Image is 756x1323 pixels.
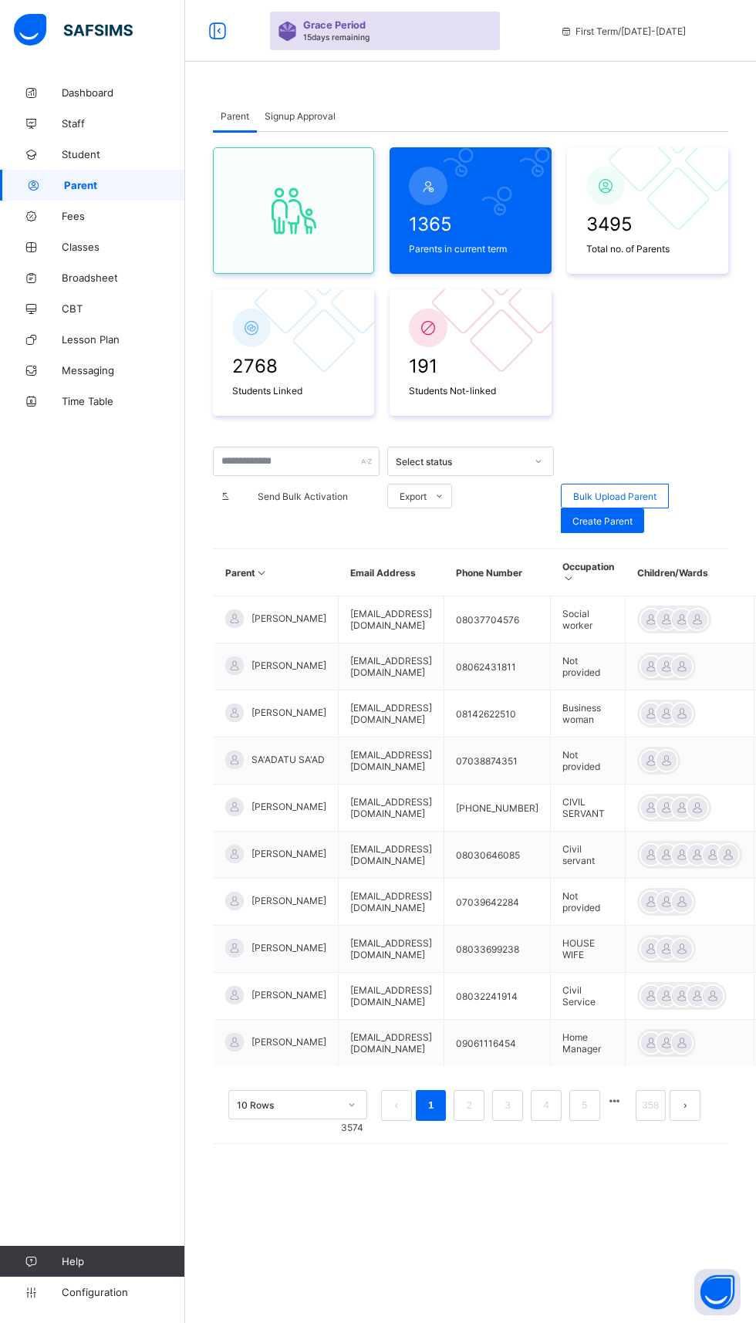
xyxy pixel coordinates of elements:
img: safsims [14,14,133,46]
span: 191 [409,355,532,377]
img: sticker-purple.71386a28dfed39d6af7621340158ba97.svg [278,22,297,41]
span: [PERSON_NAME] [251,1036,326,1048]
span: [PERSON_NAME] [251,801,326,812]
a: 358 [638,1095,664,1115]
button: prev page [381,1090,412,1121]
td: Not provided [551,879,626,926]
td: Not provided [551,643,626,690]
th: Children/Wards [626,549,754,596]
span: Time Table [62,395,185,407]
td: [EMAIL_ADDRESS][DOMAIN_NAME] [339,973,444,1020]
td: 08037704576 [444,596,551,643]
li: 358 [636,1090,667,1121]
td: 08033699238 [444,926,551,973]
span: Dashboard [62,86,185,99]
th: Phone Number [444,549,551,596]
a: 3 [501,1095,515,1115]
button: Open asap [694,1269,741,1315]
span: Send Bulk Activation [238,491,368,502]
span: 1365 [409,213,532,235]
span: Classes [62,241,185,253]
li: 5 [569,1090,600,1121]
td: [EMAIL_ADDRESS][DOMAIN_NAME] [339,1020,444,1067]
span: Configuration [62,1286,184,1298]
a: 5 [577,1095,592,1115]
a: 1 [424,1095,438,1115]
td: Civil servant [551,832,626,879]
td: Social worker [551,596,626,643]
li: 4 [531,1090,562,1121]
td: [EMAIL_ADDRESS][DOMAIN_NAME] [339,832,444,879]
span: [PERSON_NAME] [251,942,326,953]
a: 2 [462,1095,477,1115]
td: 07039642284 [444,879,551,926]
span: Help [62,1255,184,1267]
span: Parents in current term [409,243,532,255]
span: Parent [221,110,249,122]
td: Civil Service [551,973,626,1020]
td: 08142622510 [444,690,551,737]
th: Parent [214,549,339,596]
span: Grace Period [303,19,366,31]
td: [EMAIL_ADDRESS][DOMAIN_NAME] [339,737,444,785]
td: 07038874351 [444,737,551,785]
span: Signup Approval [265,110,336,122]
span: Messaging [62,364,185,376]
td: 09061116454 [444,1020,551,1067]
td: Home Manager [551,1020,626,1067]
span: Lesson Plan [62,333,185,346]
span: Bulk Upload Parent [573,491,656,502]
span: 3495 [586,213,709,235]
td: [EMAIL_ADDRESS][DOMAIN_NAME] [339,690,444,737]
div: 10 Rows [237,1099,339,1111]
td: Not provided [551,737,626,785]
li: 上一页 [381,1090,412,1121]
a: 4 [538,1095,553,1115]
span: [PERSON_NAME] [251,848,326,859]
span: SA'ADATU SA'AD [251,754,325,765]
td: [PHONE_NUMBER] [444,785,551,832]
li: 下一页 [670,1090,700,1121]
td: 08030646085 [444,832,551,879]
span: CBT [62,302,185,315]
td: 08062431811 [444,643,551,690]
span: [PERSON_NAME] [251,707,326,718]
span: Export [400,491,427,502]
td: HOUSE WIFE [551,926,626,973]
span: 2768 [232,355,355,377]
td: CIVIL SERVANT [551,785,626,832]
span: Student [62,148,185,160]
li: 1 [416,1090,447,1121]
span: 15 days remaining [303,32,370,42]
th: Email Address [339,549,444,596]
td: [EMAIL_ADDRESS][DOMAIN_NAME] [339,643,444,690]
i: Sort in Ascending Order [562,572,575,584]
span: session/term information [560,25,686,37]
li: 3 [492,1090,523,1121]
span: [PERSON_NAME] [251,989,326,1001]
span: Create Parent [572,515,633,527]
button: next page [670,1090,700,1121]
span: Total no. of Parents [586,243,709,255]
span: [PERSON_NAME] [251,660,326,671]
div: Select status [396,456,525,467]
td: [EMAIL_ADDRESS][DOMAIN_NAME] [339,596,444,643]
span: Staff [62,117,185,130]
span: Fees [62,210,185,222]
span: [PERSON_NAME] [251,895,326,906]
td: 08032241914 [444,973,551,1020]
span: Parent [64,179,185,191]
span: [PERSON_NAME] [251,613,326,624]
span: Students Not-linked [409,385,532,397]
span: Broadsheet [62,272,185,284]
i: Sort in Ascending Order [255,567,268,579]
th: Occupation [551,549,626,596]
span: Students Linked [232,385,355,397]
li: 2 [454,1090,484,1121]
td: [EMAIL_ADDRESS][DOMAIN_NAME] [339,926,444,973]
li: 向后 5 页 [604,1090,626,1112]
td: [EMAIL_ADDRESS][DOMAIN_NAME] [339,785,444,832]
td: [EMAIL_ADDRESS][DOMAIN_NAME] [339,879,444,926]
td: Business woman [551,690,626,737]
